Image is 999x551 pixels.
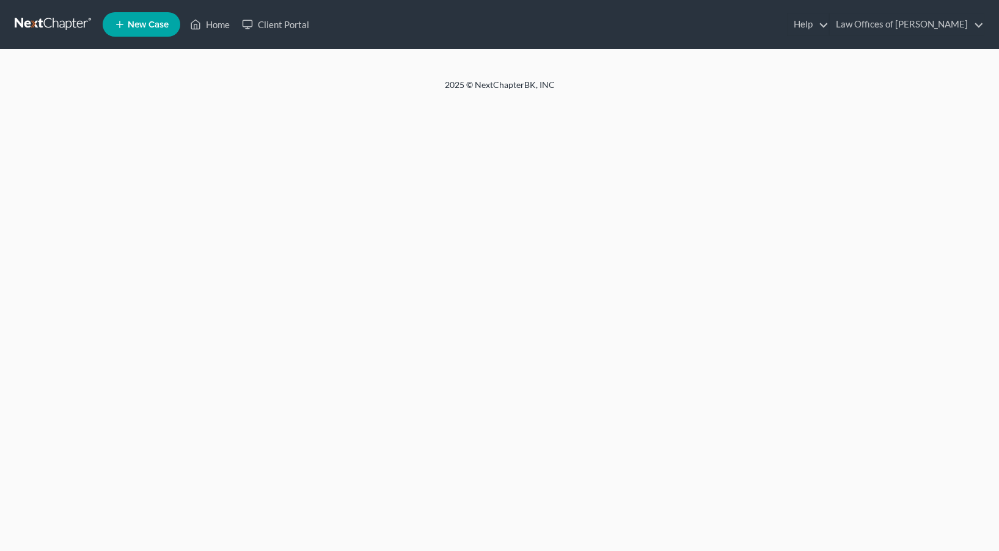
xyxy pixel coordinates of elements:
a: Home [184,13,236,35]
new-legal-case-button: New Case [103,12,180,37]
a: Help [788,13,829,35]
a: Law Offices of [PERSON_NAME] [830,13,984,35]
div: 2025 © NextChapterBK, INC [152,79,848,101]
a: Client Portal [236,13,315,35]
